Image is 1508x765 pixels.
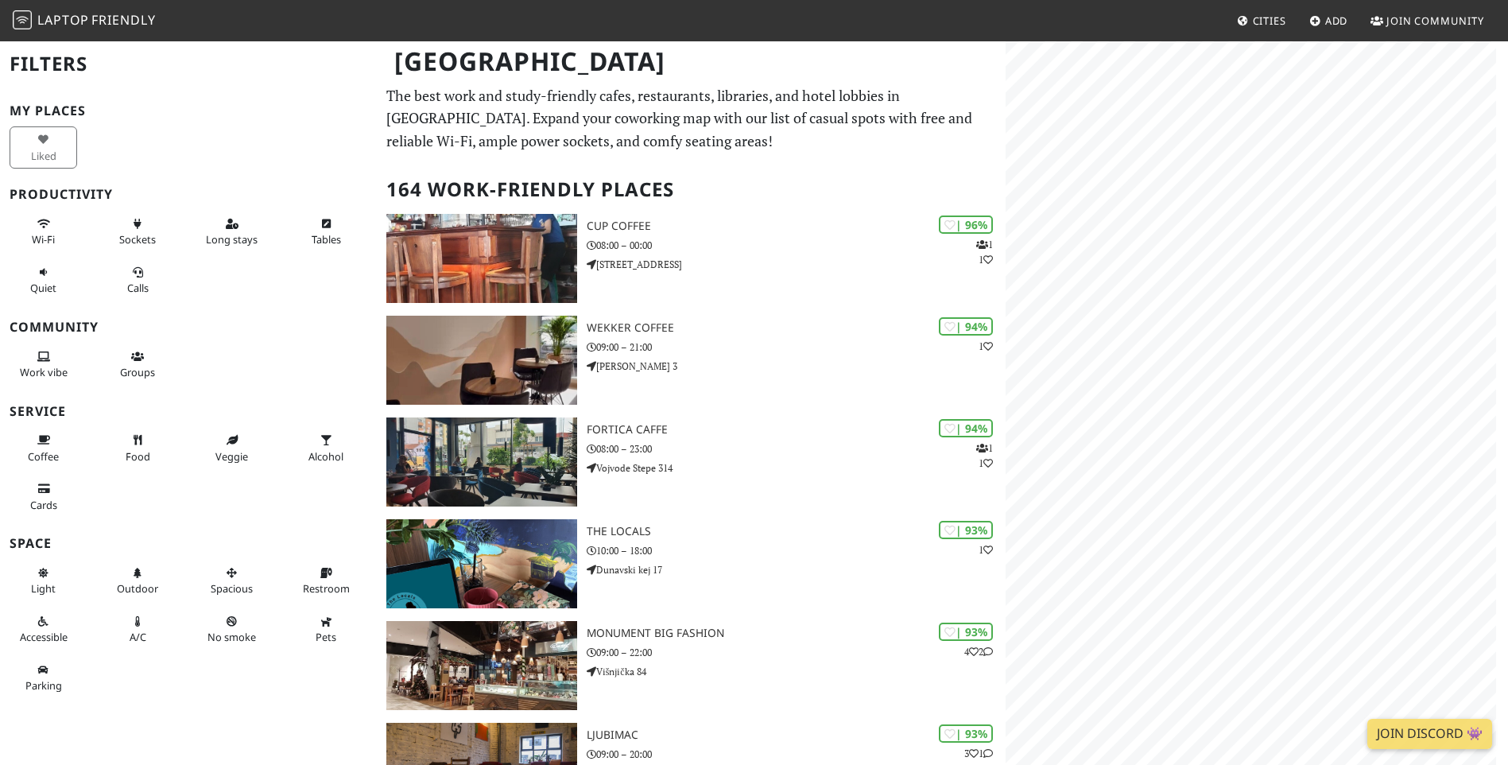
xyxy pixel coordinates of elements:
[939,724,993,743] div: | 93%
[377,214,1005,303] a: Cup Coffee | 96% 11 Cup Coffee 08:00 – 00:00 [STREET_ADDRESS]
[587,238,1006,253] p: 08:00 – 00:00
[13,7,156,35] a: LaptopFriendly LaptopFriendly
[37,11,89,29] span: Laptop
[587,441,1006,456] p: 08:00 – 23:00
[587,460,1006,476] p: Vojvode Stepe 314
[377,621,1005,710] a: Monument Big Fashion | 93% 42 Monument Big Fashion 09:00 – 22:00 Višnjička 84
[10,404,367,419] h3: Service
[10,40,367,88] h2: Filters
[587,321,1006,335] h3: Wekker Coffee
[198,211,266,253] button: Long stays
[1367,719,1492,749] a: Join Discord 👾
[104,560,172,602] button: Outdoor
[10,476,77,518] button: Cards
[382,40,1002,83] h1: [GEOGRAPHIC_DATA]
[587,747,1006,762] p: 09:00 – 20:00
[20,630,68,644] span: Accessible
[377,417,1005,507] a: Fortica caffe | 94% 11 Fortica caffe 08:00 – 23:00 Vojvode Stepe 314
[10,536,367,551] h3: Space
[117,581,158,596] span: Outdoor area
[10,427,77,469] button: Coffee
[939,623,993,641] div: | 93%
[386,84,995,153] p: The best work and study-friendly cafes, restaurants, libraries, and hotel lobbies in [GEOGRAPHIC_...
[939,521,993,539] div: | 93%
[1386,14,1484,28] span: Join Community
[964,746,993,761] p: 3 1
[587,664,1006,679] p: Višnjička 84
[979,339,993,354] p: 1
[1364,6,1491,35] a: Join Community
[119,232,156,247] span: Power sockets
[198,560,266,602] button: Spacious
[10,211,77,253] button: Wi-Fi
[1253,14,1286,28] span: Cities
[587,645,1006,660] p: 09:00 – 22:00
[104,344,172,386] button: Groups
[198,608,266,650] button: No smoke
[25,678,62,693] span: Parking
[126,449,150,464] span: Food
[587,728,1006,742] h3: Ljubimac
[377,519,1005,608] a: The Locals | 93% 1 The Locals 10:00 – 18:00 Dunavski kej 17
[976,237,993,267] p: 1 1
[386,165,995,214] h2: 164 Work-Friendly Places
[587,562,1006,577] p: Dunavski kej 17
[587,359,1006,374] p: [PERSON_NAME] 3
[587,423,1006,437] h3: Fortica caffe
[120,365,155,379] span: Group tables
[587,525,1006,538] h3: The Locals
[939,216,993,234] div: | 96%
[207,630,256,644] span: Smoke free
[10,344,77,386] button: Work vibe
[10,657,77,699] button: Parking
[215,449,248,464] span: Veggie
[312,232,341,247] span: Work-friendly tables
[1325,14,1348,28] span: Add
[10,608,77,650] button: Accessible
[130,630,146,644] span: Air conditioned
[386,519,576,608] img: The Locals
[13,10,32,29] img: LaptopFriendly
[10,259,77,301] button: Quiet
[979,542,993,557] p: 1
[10,187,367,202] h3: Productivity
[206,232,258,247] span: Long stays
[104,211,172,253] button: Sockets
[127,281,149,295] span: Video/audio calls
[32,232,55,247] span: Stable Wi-Fi
[587,219,1006,233] h3: Cup Coffee
[386,621,576,710] img: Monument Big Fashion
[198,427,266,469] button: Veggie
[939,317,993,336] div: | 94%
[104,608,172,650] button: A/C
[293,560,360,602] button: Restroom
[386,214,576,303] img: Cup Coffee
[104,427,172,469] button: Food
[293,608,360,650] button: Pets
[587,543,1006,558] p: 10:00 – 18:00
[30,498,57,512] span: Credit cards
[939,419,993,437] div: | 94%
[386,316,576,405] img: Wekker Coffee
[964,644,993,659] p: 4 2
[211,581,253,596] span: Spacious
[386,417,576,507] img: Fortica caffe
[30,281,56,295] span: Quiet
[316,630,336,644] span: Pet friendly
[10,320,367,335] h3: Community
[976,441,993,471] p: 1 1
[28,449,59,464] span: Coffee
[31,581,56,596] span: Natural light
[20,365,68,379] span: People working
[587,257,1006,272] p: [STREET_ADDRESS]
[587,340,1006,355] p: 09:00 – 21:00
[1231,6,1293,35] a: Cities
[10,560,77,602] button: Light
[91,11,155,29] span: Friendly
[587,627,1006,640] h3: Monument Big Fashion
[1303,6,1355,35] a: Add
[308,449,343,464] span: Alcohol
[293,211,360,253] button: Tables
[104,259,172,301] button: Calls
[293,427,360,469] button: Alcohol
